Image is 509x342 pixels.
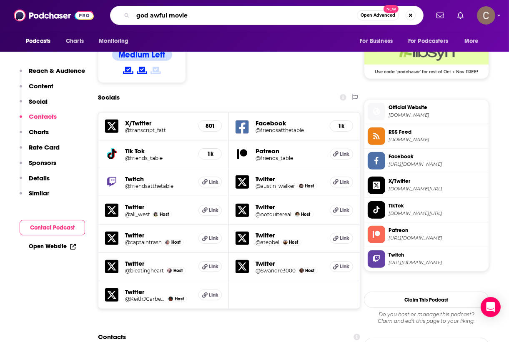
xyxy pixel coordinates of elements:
[209,179,218,185] span: Link
[20,128,49,143] button: Charts
[256,203,323,211] h5: Twitter
[165,240,170,245] a: Sylvia Clare
[459,33,489,49] button: open menu
[340,207,349,214] span: Link
[26,35,50,47] span: Podcasts
[20,159,56,174] button: Sponsors
[206,150,215,157] h5: 1k
[29,67,85,75] p: Reach & Audience
[60,33,89,49] a: Charts
[160,212,169,217] span: Host
[93,33,139,49] button: open menu
[29,112,57,120] p: Contacts
[256,239,279,245] a: @atebbel
[209,207,218,214] span: Link
[198,177,222,187] a: Link
[168,297,173,301] img: Keith J Carberry
[256,183,295,189] h5: @austin_walker
[99,35,128,47] span: Monitoring
[256,175,323,183] h5: Twitter
[125,267,164,274] a: @bleatingheart
[477,6,495,25] span: Logged in as clay.bolton
[256,267,296,274] a: @Swandre3000
[301,212,311,217] span: Host
[256,260,323,267] h5: Twitter
[330,149,353,160] a: Link
[477,6,495,25] button: Show profile menu
[125,127,192,133] a: @transcript_fatt
[256,211,291,217] h5: @notquitereal
[330,205,353,216] a: Link
[29,159,56,167] p: Sponsors
[337,122,346,130] h5: 1k
[368,201,485,219] a: TikTok[DOMAIN_NAME][URL]
[14,7,94,23] img: Podchaser - Follow, Share and Rate Podcasts
[206,122,215,130] h5: 801
[389,112,485,118] span: friendsatthetable.net
[305,183,314,189] span: Host
[295,212,300,217] img: Jack de Quidt
[340,151,349,157] span: Link
[306,268,315,273] span: Host
[125,119,192,127] h5: X/Twitter
[173,268,183,273] span: Host
[209,235,218,242] span: Link
[408,35,448,47] span: For Podcasters
[364,40,489,65] img: Libsyn Deal: Use code: 'podchaser' for rest of Oct + Nov FREE!
[171,240,181,245] span: Host
[125,231,192,239] h5: Twitter
[389,128,485,136] span: RSS Feed
[153,212,158,217] a: Alicia Acampora
[256,231,323,239] h5: Twitter
[29,189,49,197] p: Similar
[384,5,399,13] span: New
[125,260,192,267] h5: Twitter
[198,205,222,216] a: Link
[389,227,485,234] span: Patreon
[368,250,485,268] a: Twitch[URL][DOMAIN_NAME]
[198,261,222,272] a: Link
[389,260,485,266] span: https://www.twitch.tv/friendsatthetable
[389,137,485,143] span: friendsatthetable.libsyn.com
[20,82,53,97] button: Content
[389,202,485,210] span: TikTok
[98,90,120,105] h2: Socials
[364,311,489,318] span: Do you host or manage this podcast?
[368,127,485,145] a: RSS Feed[DOMAIN_NAME]
[364,292,489,308] button: Claim This Podcast
[256,127,323,133] a: @friendsatthetable
[125,175,192,183] h5: Twitch
[283,240,288,245] img: Art Martinez-Tebbel
[29,82,53,90] p: Content
[477,6,495,25] img: User Profile
[29,128,49,136] p: Charts
[20,143,60,159] button: Rate Card
[389,186,485,192] span: twitter.com/transcript_fatt
[175,296,184,302] span: Host
[125,183,192,189] a: @friendsatthetable
[125,239,162,245] h5: @captaintrash
[299,184,303,188] a: Austin Walker
[360,35,393,47] span: For Business
[198,233,222,244] a: Link
[299,268,304,273] a: Andrew Lee Swan
[256,155,323,161] a: @friends_table
[368,103,485,120] a: Official Website[DOMAIN_NAME]
[364,65,489,75] span: Use code: 'podchaser' for rest of Oct + Nov FREE!
[119,50,165,60] h4: Medium Left
[256,119,323,127] h5: Facebook
[481,297,501,317] div: Open Intercom Messenger
[29,143,60,151] p: Rate Card
[125,296,165,302] a: @KeithJCarberry
[340,179,349,185] span: Link
[354,33,403,49] button: open menu
[330,177,353,187] a: Link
